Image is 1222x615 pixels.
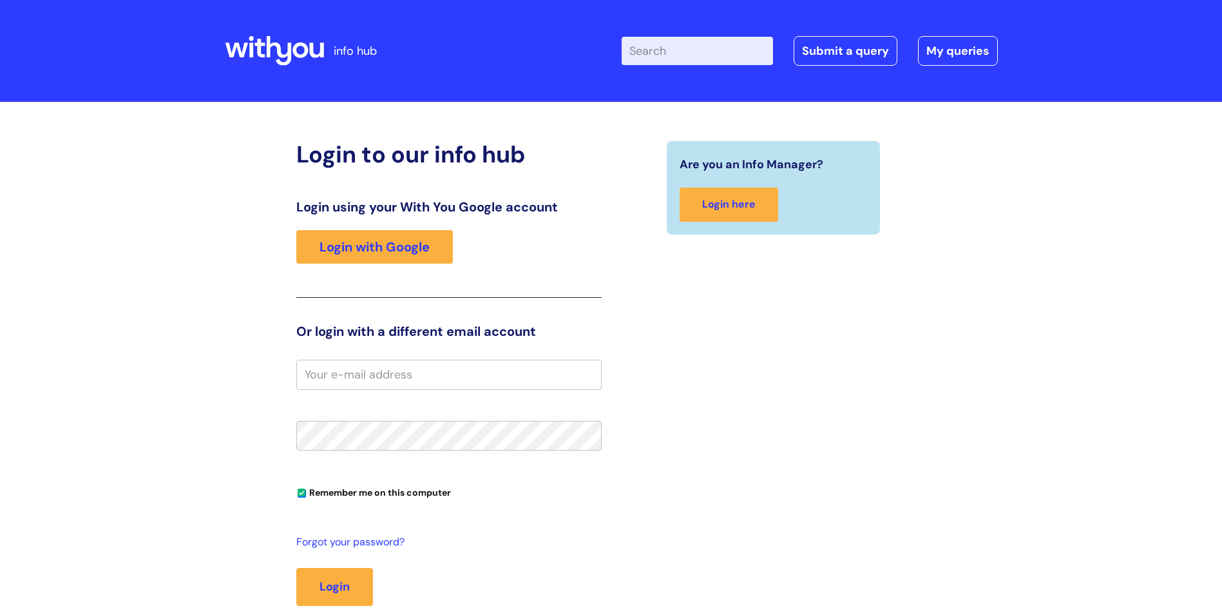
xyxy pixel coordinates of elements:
[794,36,897,66] a: Submit a query
[296,324,602,339] h3: Or login with a different email account
[680,188,778,222] a: Login here
[918,36,998,66] a: My queries
[334,41,377,61] p: info hub
[296,230,453,264] a: Login with Google
[296,482,602,502] div: You can uncheck this option if you're logging in from a shared device
[296,484,451,498] label: Remember me on this computer
[296,568,373,605] button: Login
[296,199,602,215] h3: Login using your With You Google account
[622,37,773,65] input: Search
[296,141,602,168] h2: Login to our info hub
[296,360,602,389] input: Your e-mail address
[298,489,306,498] input: Remember me on this computer
[680,154,823,175] span: Are you an Info Manager?
[296,533,595,552] a: Forgot your password?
